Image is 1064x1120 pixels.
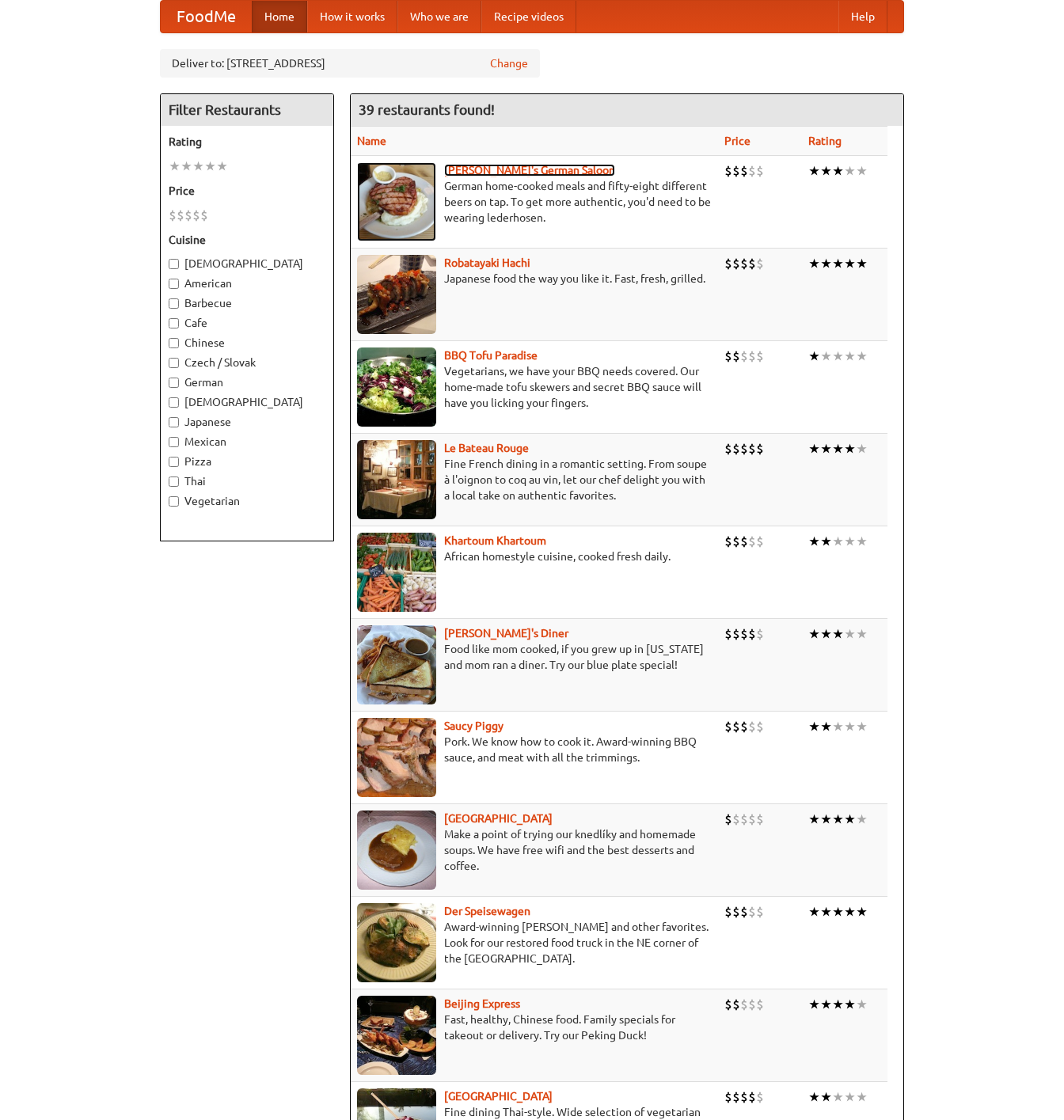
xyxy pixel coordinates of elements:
li: $ [732,162,740,180]
li: ★ [808,996,820,1013]
li: ★ [856,255,868,272]
li: ★ [820,903,832,921]
li: ★ [844,162,856,180]
li: ★ [844,1088,856,1106]
p: Fine French dining in a romantic setting. From soupe à l'oignon to coq au vin, let our chef delig... [357,456,712,503]
li: ★ [856,1088,868,1106]
li: $ [756,1088,764,1106]
li: ★ [844,996,856,1013]
li: ★ [820,440,832,457]
p: Food like mom cooked, if you grew up in [US_STATE] and mom ran a diner. Try our blue plate special! [357,641,712,673]
li: ★ [808,718,820,735]
b: Khartoum Khartoum [444,534,546,547]
label: Japanese [169,414,325,430]
li: $ [724,533,732,550]
label: Barbecue [169,295,325,311]
img: saucy.jpg [357,718,436,797]
li: $ [740,533,748,550]
li: $ [740,811,748,828]
li: $ [732,996,740,1013]
li: ★ [820,1088,832,1106]
li: $ [740,996,748,1013]
li: ★ [808,533,820,550]
label: Pizza [169,454,325,469]
label: [DEMOGRAPHIC_DATA] [169,256,325,271]
a: [GEOGRAPHIC_DATA] [444,1090,553,1103]
li: ★ [820,811,832,828]
li: ★ [856,903,868,921]
li: ★ [856,996,868,1013]
li: ★ [808,440,820,457]
li: $ [748,625,756,643]
li: $ [724,811,732,828]
a: FoodMe [161,1,252,32]
a: How it works [307,1,397,32]
li: ★ [808,347,820,365]
li: ★ [832,347,844,365]
div: Deliver to: [STREET_ADDRESS] [160,49,540,78]
li: ★ [844,255,856,272]
li: ★ [844,347,856,365]
li: $ [748,718,756,735]
p: Award-winning [PERSON_NAME] and other favorites. Look for our restored food truck in the NE corne... [357,919,712,966]
a: Name [357,135,386,147]
li: ★ [820,718,832,735]
label: Chinese [169,335,325,351]
input: Vegetarian [169,496,179,507]
input: [DEMOGRAPHIC_DATA] [169,397,179,408]
li: ★ [820,162,832,180]
li: $ [732,533,740,550]
a: Home [252,1,307,32]
li: ★ [832,1088,844,1106]
li: ★ [169,158,180,175]
input: Mexican [169,437,179,447]
li: $ [740,347,748,365]
li: $ [732,811,740,828]
input: Pizza [169,457,179,467]
h5: Cuisine [169,232,325,248]
a: BBQ Tofu Paradise [444,349,538,362]
a: Saucy Piggy [444,719,503,732]
input: German [169,378,179,388]
li: $ [756,718,764,735]
input: Czech / Slovak [169,358,179,368]
li: $ [748,811,756,828]
li: $ [748,162,756,180]
li: $ [740,718,748,735]
h4: Filter Restaurants [161,94,333,126]
li: $ [724,255,732,272]
li: ★ [844,440,856,457]
li: $ [732,1088,740,1106]
label: Cafe [169,315,325,331]
li: ★ [808,255,820,272]
li: ★ [192,158,204,175]
a: Der Speisewagen [444,905,530,917]
li: ★ [856,162,868,180]
li: $ [748,533,756,550]
li: ★ [832,440,844,457]
img: czechpoint.jpg [357,811,436,890]
a: Recipe videos [481,1,576,32]
li: ★ [832,718,844,735]
li: $ [756,625,764,643]
img: bateaurouge.jpg [357,440,436,519]
a: Who we are [397,1,481,32]
li: $ [748,1088,756,1106]
li: $ [756,440,764,457]
p: German home-cooked meals and fifty-eight different beers on tap. To get more authentic, you'd nee... [357,178,712,226]
li: ★ [856,533,868,550]
p: Vegetarians, we have your BBQ needs covered. Our home-made tofu skewers and secret BBQ sauce will... [357,363,712,411]
li: ★ [820,996,832,1013]
li: ★ [832,533,844,550]
li: $ [192,207,200,224]
li: ★ [856,625,868,643]
p: Japanese food the way you like it. Fast, fresh, grilled. [357,271,712,287]
li: ★ [832,996,844,1013]
label: Thai [169,473,325,489]
label: American [169,275,325,291]
li: $ [184,207,192,224]
label: Mexican [169,434,325,450]
p: Pork. We know how to cook it. Award-winning BBQ sauce, and meat with all the trimmings. [357,734,712,765]
li: ★ [808,625,820,643]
